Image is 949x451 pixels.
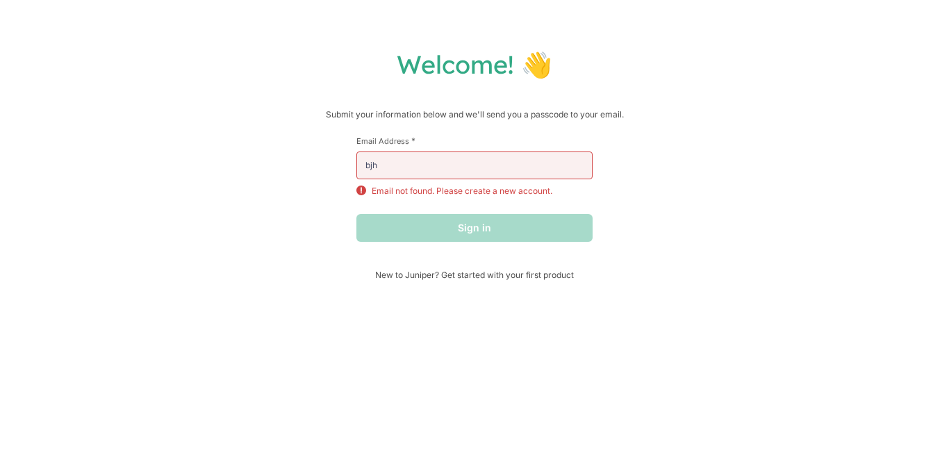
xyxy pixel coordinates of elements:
span: This field is required. [411,136,415,146]
p: Submit your information below and we'll send you a passcode to your email. [14,108,935,122]
p: Email not found. Please create a new account. [372,185,552,197]
input: email@example.com [356,151,593,179]
span: New to Juniper? Get started with your first product [356,270,593,280]
h1: Welcome! 👋 [14,49,935,80]
label: Email Address [356,136,593,146]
